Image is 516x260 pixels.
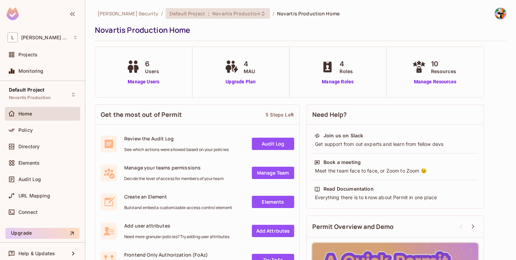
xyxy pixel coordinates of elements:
span: Novartis Production [9,95,51,100]
a: Upgrade Plan [223,78,258,85]
span: Frontend Only Authorization (FoAz) [124,251,208,258]
div: Join us on Slack [324,132,363,139]
span: Novartis Production Home [277,10,340,17]
span: Home [18,111,32,117]
a: Manage Roles [319,78,356,85]
a: Manage Team [252,167,294,179]
img: SReyMgAAAABJRU5ErkJggg== [6,8,19,20]
span: Elements [18,160,40,166]
span: Permit Overview and Demo [312,222,394,231]
span: 4 [244,59,255,69]
span: : [207,11,210,16]
a: Audit Log [252,138,294,150]
span: Need more granular policies? Try adding user attributes [124,234,229,240]
span: 4 [340,59,353,69]
span: L [8,32,18,42]
span: 10 [431,59,456,69]
a: Elements [252,196,294,208]
span: Roles [340,68,353,75]
span: Novartis Production [212,10,260,17]
span: Connect [18,209,38,215]
a: Add Attrbutes [252,225,294,237]
span: Default Project [9,87,44,93]
div: Meet the team face to face, or Zoom to Zoom 😉 [314,167,476,174]
span: Policy [18,127,33,133]
span: Manage your teams permissions [124,164,224,171]
span: the active workspace [98,10,158,17]
div: Everything there is to know about Permit in one place [314,194,476,201]
div: Get support from out experts and learn from fellow devs [314,141,476,148]
li: / [273,10,274,17]
div: Novartis Production Home [95,25,503,35]
span: Help & Updates [18,251,55,256]
span: Decide the level of access for members of your team [124,176,224,181]
span: Users [145,68,159,75]
span: Add user attributes [124,222,229,229]
span: URL Mapping [18,193,50,199]
span: Need Help? [312,110,347,119]
span: 6 [145,59,159,69]
div: Read Documentation [324,186,374,192]
span: Audit Log [18,177,41,182]
div: 5 Steps Left [266,111,294,118]
span: MAU [244,68,255,75]
span: Review the Audit Log [124,135,229,142]
img: David Mamistvalov [495,8,506,19]
div: Book a meeting [324,159,361,166]
span: Build and embed a customizable access control element [124,205,232,210]
span: Directory [18,144,40,149]
button: Upgrade [5,228,80,239]
a: Manage Users [125,78,162,85]
span: See which actions were allowed based on your policies [124,147,229,152]
span: Workspace: Lumia Security [21,35,70,40]
span: Default Project [170,10,205,17]
a: Manage Resources [411,78,460,85]
li: / [161,10,163,17]
span: Get the most out of Permit [101,110,182,119]
span: Projects [18,52,38,57]
span: Create an Element [124,193,232,200]
span: Resources [431,68,456,75]
span: Monitoring [18,68,44,74]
